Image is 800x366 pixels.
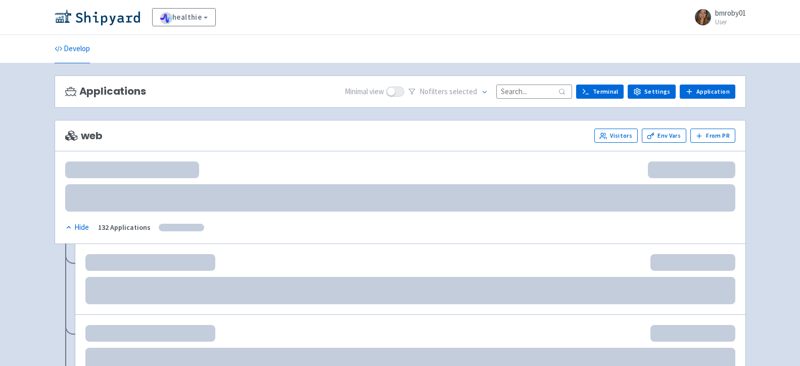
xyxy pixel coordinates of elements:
[715,19,746,25] small: User
[419,86,477,98] span: No filter s
[65,130,103,142] span: web
[594,129,638,143] a: Visitors
[690,129,735,143] button: From PR
[628,85,676,99] a: Settings
[152,8,216,26] a: healthie
[55,9,140,25] img: Shipyard logo
[496,85,572,98] input: Search...
[449,87,477,96] span: selected
[715,8,746,18] span: bmroby01
[65,86,146,97] h3: Applications
[576,85,624,99] a: Terminal
[65,222,90,233] button: Hide
[65,222,89,233] div: Hide
[345,86,384,98] span: Minimal view
[55,35,90,63] a: Develop
[642,129,686,143] a: Env Vars
[680,85,735,99] a: Application
[98,222,151,233] div: 132 Applications
[689,9,746,25] a: bmroby01 User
